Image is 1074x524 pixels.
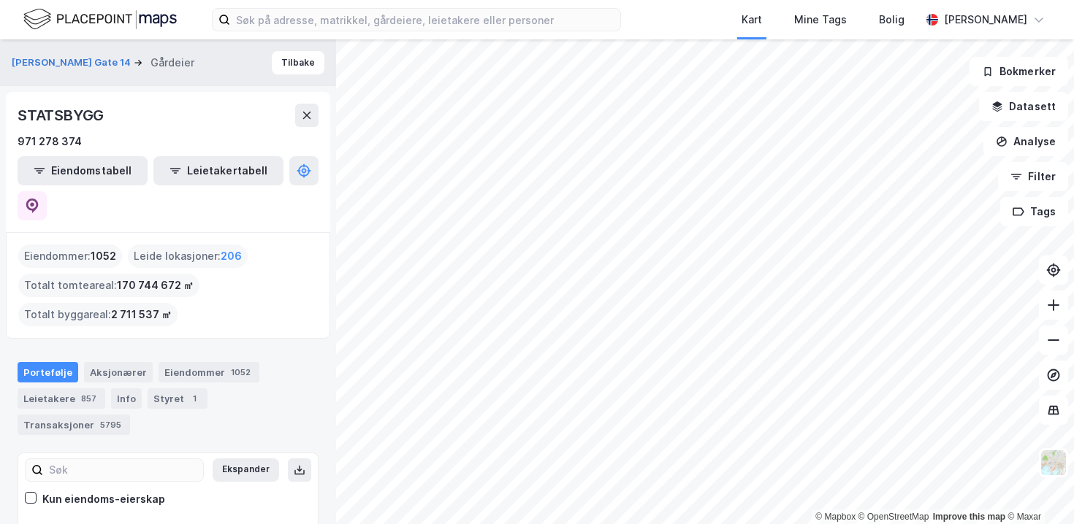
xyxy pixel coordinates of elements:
img: logo.f888ab2527a4732fd821a326f86c7f29.svg [23,7,177,32]
button: [PERSON_NAME] Gate 14 [12,55,134,70]
div: [PERSON_NAME] [944,11,1027,28]
button: Eiendomstabell [18,156,148,185]
div: Eiendommer [159,362,259,382]
div: Bolig [879,11,904,28]
span: 1052 [91,247,116,265]
div: Kontrollprogram for chat [1001,454,1074,524]
div: Eiendommer : [18,244,122,268]
div: 5795 [97,417,124,432]
span: 2 711 537 ㎡ [111,306,172,323]
div: Leietakere [18,388,105,409]
div: Totalt tomteareal : [18,274,199,297]
div: Gårdeier [151,54,194,72]
div: Mine Tags [794,11,847,28]
div: Info [111,388,142,409]
div: Kart [742,11,762,28]
div: Kun eiendoms-eierskap [42,490,165,508]
div: 857 [78,391,99,406]
button: Tilbake [272,51,324,74]
div: Aksjonærer [84,362,153,382]
button: Tags [1000,197,1068,226]
div: Portefølje [18,362,78,382]
img: Z [1040,449,1067,477]
div: Totalt byggareal : [18,303,178,326]
a: Improve this map [933,512,1005,522]
button: Ekspander [213,458,279,482]
input: Søk på adresse, matrikkel, gårdeiere, leietakere eller personer [230,9,620,31]
iframe: Chat Widget [1001,454,1074,524]
div: 1052 [228,365,254,379]
button: Leietakertabell [153,156,283,185]
div: STATSBYGG [18,104,107,127]
a: Mapbox [815,512,856,522]
button: Bokmerker [970,57,1068,86]
button: Datasett [979,92,1068,121]
div: 971 278 374 [18,133,82,150]
button: Filter [998,162,1068,191]
div: Leide lokasjoner : [128,244,248,268]
span: 170 744 672 ㎡ [117,277,194,294]
div: Transaksjoner [18,415,130,435]
div: 1 [187,391,202,406]
input: Søk [43,459,203,481]
a: OpenStreetMap [858,512,929,522]
div: Styret [148,388,207,409]
button: Analyse [983,127,1068,156]
span: 206 [221,247,242,265]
